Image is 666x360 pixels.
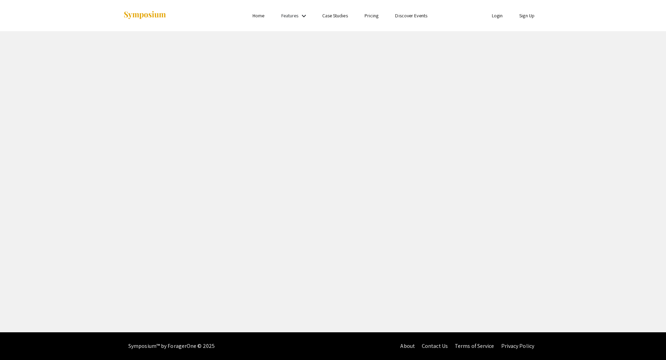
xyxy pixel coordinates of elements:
[123,11,166,20] img: Symposium by ForagerOne
[501,342,534,350] a: Privacy Policy
[322,12,348,19] a: Case Studies
[281,12,299,19] a: Features
[492,12,503,19] a: Login
[300,12,308,20] mat-icon: Expand Features list
[422,342,448,350] a: Contact Us
[365,12,379,19] a: Pricing
[253,12,264,19] a: Home
[395,12,427,19] a: Discover Events
[455,342,494,350] a: Terms of Service
[519,12,535,19] a: Sign Up
[400,342,415,350] a: About
[128,332,215,360] div: Symposium™ by ForagerOne © 2025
